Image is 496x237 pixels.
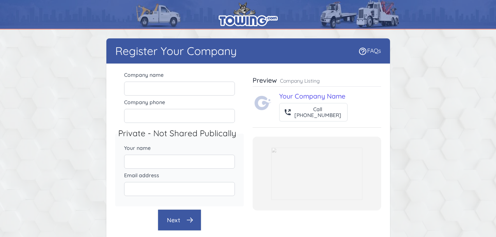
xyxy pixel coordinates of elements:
h3: Preview [253,76,277,85]
a: FAQs [358,47,381,54]
label: Email address [124,172,235,179]
img: logo.png [219,2,278,26]
label: Company name [124,71,235,79]
p: Company Listing [280,77,320,85]
label: Company phone [124,99,235,106]
a: Your Company Name [279,92,345,100]
div: Call [PHONE_NUMBER] [294,106,341,118]
legend: Private - Not Shared Publically [118,127,247,140]
h1: Register Your Company [115,44,237,58]
button: Next [158,209,201,231]
button: Call[PHONE_NUMBER] [279,103,348,121]
label: Your name [124,144,235,152]
img: Towing.com Logo [254,94,272,112]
